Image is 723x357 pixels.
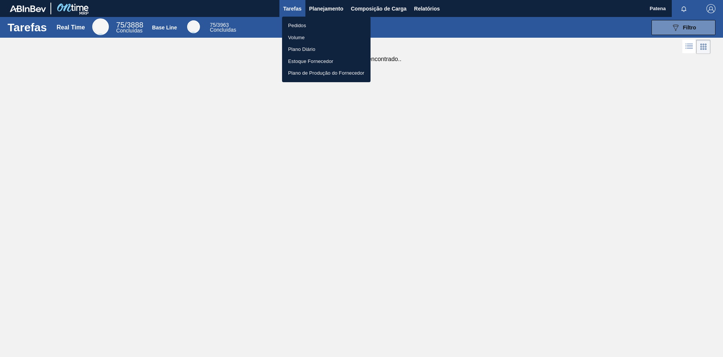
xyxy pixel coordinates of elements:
a: Estoque Fornecedor [282,55,371,67]
a: Plano Diário [282,43,371,55]
a: Volume [282,32,371,44]
a: Plano de Produção do Fornecedor [282,67,371,79]
a: Pedidos [282,20,371,32]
